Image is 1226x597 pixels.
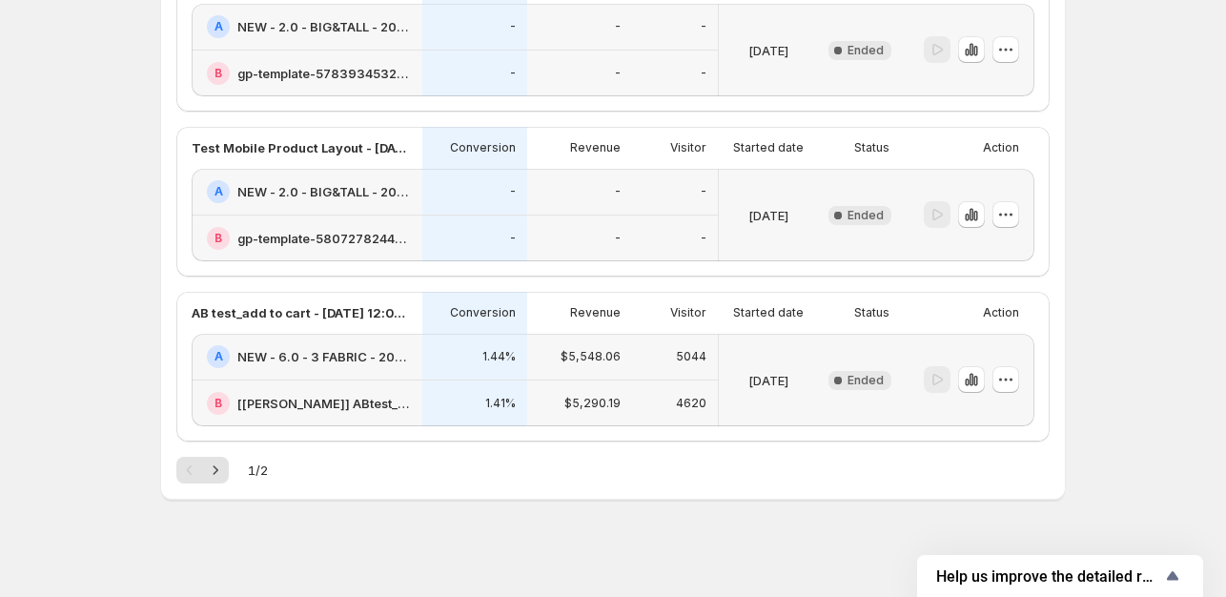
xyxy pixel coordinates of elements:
p: - [510,231,516,246]
span: Ended [848,208,884,223]
p: Action [983,140,1019,155]
span: 1 / 2 [248,461,268,480]
p: $5,548.06 [561,349,621,364]
p: - [701,231,706,246]
h2: A [215,349,223,364]
h2: A [215,184,223,199]
p: - [615,231,621,246]
p: 5044 [676,349,706,364]
p: Revenue [570,305,621,320]
p: - [701,19,706,34]
p: Status [854,305,889,320]
span: Ended [848,43,884,58]
span: Help us improve the detailed report for A/B campaigns [936,567,1161,586]
p: [DATE] [748,371,788,390]
p: - [701,66,706,81]
p: Started date [733,140,804,155]
p: Revenue [570,140,621,155]
p: 1.44% [482,349,516,364]
h2: NEW - 6.0 - 3 FABRIC - 20250722 [237,347,411,366]
p: - [510,184,516,199]
h2: B [215,66,222,81]
nav: Pagination [176,457,229,484]
p: Test Mobile Product Layout - [DATE] 12:19:37 [192,138,411,157]
p: [DATE] [748,41,788,60]
h2: B [215,396,222,411]
h2: A [215,19,223,34]
p: Conversion [450,305,516,320]
h2: gp-template-580727824407593902 [237,229,411,248]
h2: NEW - 2.0 - BIG&TALL - 20250709 [237,182,411,201]
p: $5,290.19 [564,396,621,411]
p: 4620 [676,396,706,411]
p: - [615,19,621,34]
h2: B [215,231,222,246]
h2: [[PERSON_NAME]] ABtest_B_NEW - 6.0 - 3 FABRIC - 20250910 [237,394,411,413]
p: Started date [733,305,804,320]
button: Next [202,457,229,484]
p: Visitor [670,305,706,320]
p: [DATE] [748,206,788,225]
p: - [510,19,516,34]
h2: gp-template-578393453210108539 [237,64,411,83]
p: - [615,66,621,81]
p: Action [983,305,1019,320]
p: - [510,66,516,81]
p: 1.41% [485,396,516,411]
button: Show survey - Help us improve the detailed report for A/B campaigns [936,565,1184,587]
p: Conversion [450,140,516,155]
p: - [615,184,621,199]
p: - [701,184,706,199]
p: Status [854,140,889,155]
h2: NEW - 2.0 - BIG&TALL - 20250709 [237,17,411,36]
span: Ended [848,373,884,388]
p: AB test_add to cart - [DATE] 12:06:02 [192,303,411,322]
p: Visitor [670,140,706,155]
